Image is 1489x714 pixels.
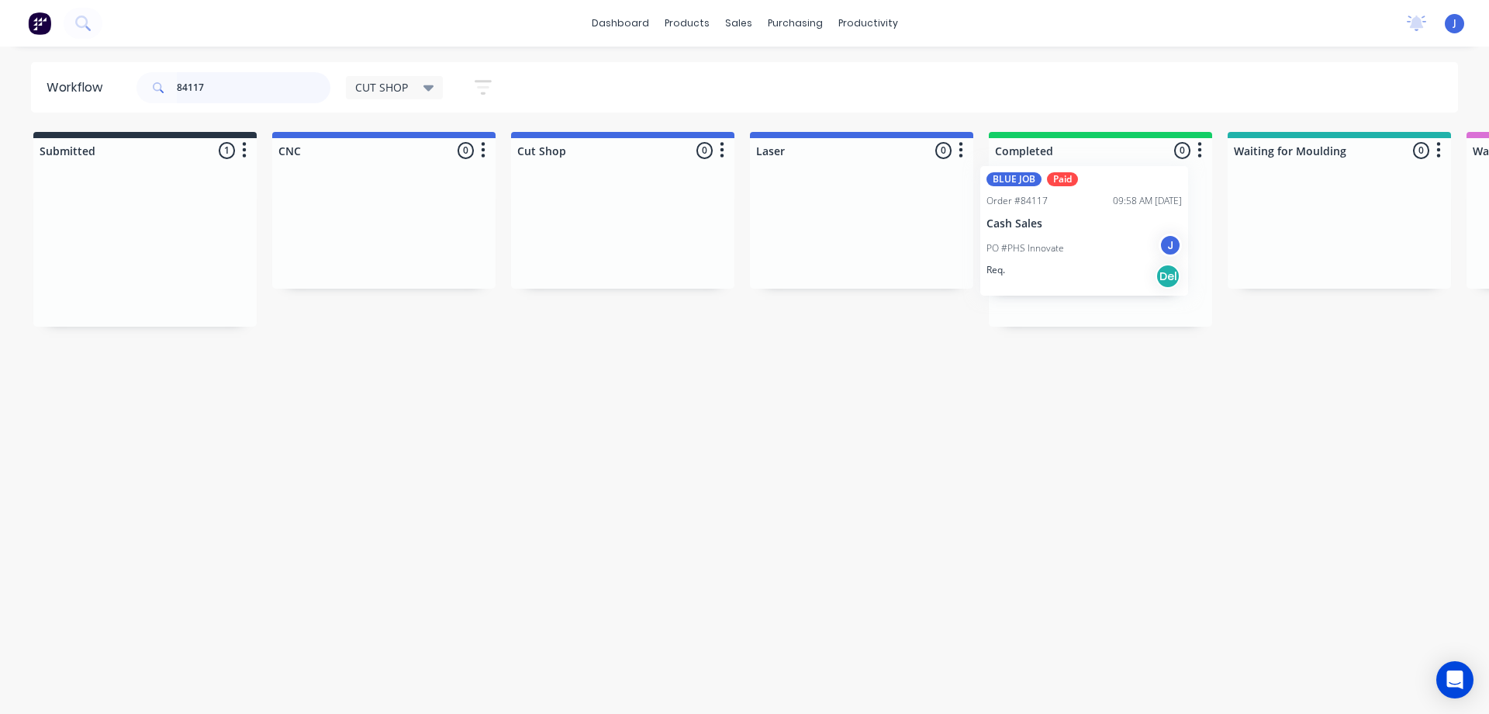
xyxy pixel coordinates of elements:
[717,12,760,35] div: sales
[177,72,330,103] input: Search for orders...
[584,12,657,35] a: dashboard
[1453,16,1456,30] span: J
[28,12,51,35] img: Factory
[1436,661,1473,698] div: Open Intercom Messenger
[47,78,110,97] div: Workflow
[657,12,717,35] div: products
[355,79,408,95] span: CUT SHOP
[760,12,831,35] div: purchasing
[831,12,906,35] div: productivity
